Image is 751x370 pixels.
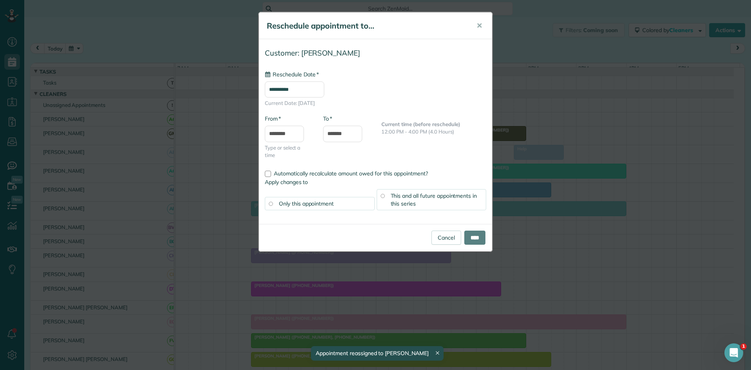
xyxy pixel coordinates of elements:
[265,178,486,186] label: Apply changes to
[381,128,486,135] p: 12:00 PM - 4:00 PM (4.0 Hours)
[279,200,334,207] span: Only this appointment
[265,99,486,107] span: Current Date: [DATE]
[431,231,461,245] a: Cancel
[265,70,319,78] label: Reschedule Date
[381,194,384,198] input: This and all future appointments in this series
[274,170,428,177] span: Automatically recalculate amount owed for this appointment?
[476,21,482,30] span: ✕
[265,115,281,123] label: From
[740,343,747,350] span: 1
[724,343,743,362] iframe: Intercom live chat
[267,20,465,31] h5: Reschedule appointment to...
[265,49,486,57] h4: Customer: [PERSON_NAME]
[265,144,311,159] span: Type or select a time
[323,115,332,123] label: To
[269,202,273,206] input: Only this appointment
[381,121,460,127] b: Current time (before reschedule)
[311,346,443,361] div: Appointment reassigned to [PERSON_NAME]
[391,192,477,207] span: This and all future appointments in this series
